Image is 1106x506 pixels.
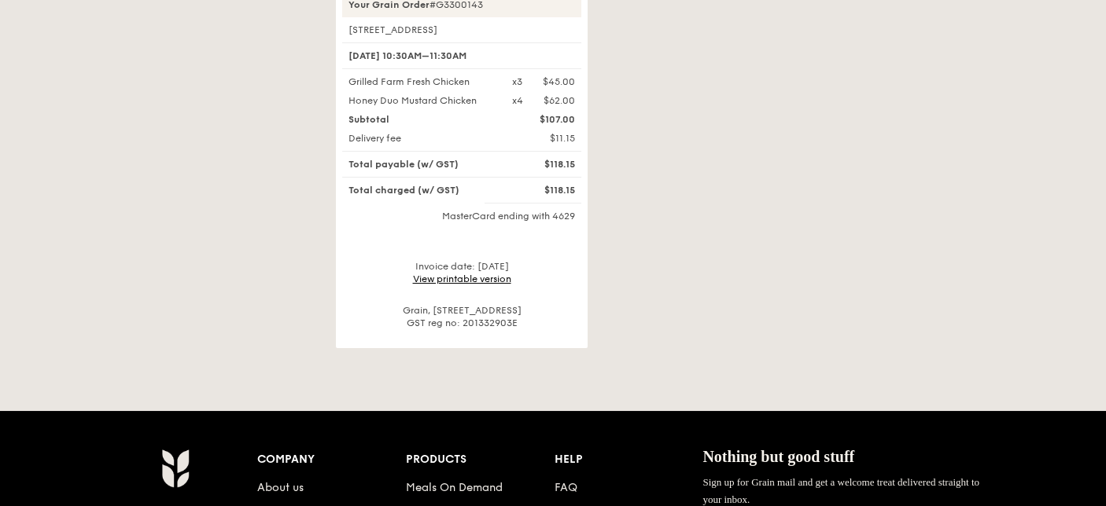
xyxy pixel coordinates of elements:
[555,449,703,471] div: Help
[544,94,575,107] div: $62.00
[555,481,577,494] a: FAQ
[503,184,584,196] div: $118.15
[342,42,581,69] div: [DATE] 10:30AM–11:30AM
[339,94,503,107] div: Honey Duo Mustard Chicken
[342,210,581,222] div: MasterCard ending with 4629
[342,260,581,285] div: Invoice date: [DATE]
[339,184,503,196] div: Total charged (w/ GST)
[257,449,406,471] div: Company
[503,158,584,170] div: $118.15
[702,476,979,505] span: Sign up for Grain mail and get a welcome treat delivered straight to your inbox.
[512,75,522,88] div: x3
[543,75,575,88] div: $45.00
[512,94,523,107] div: x4
[339,75,503,88] div: Grilled Farm Fresh Chicken
[161,449,189,488] img: Grain
[348,159,459,170] span: Total payable (w/ GST)
[342,24,581,36] div: [STREET_ADDRESS]
[413,273,511,284] a: View printable version
[503,132,584,145] div: $11.15
[339,113,503,126] div: Subtotal
[339,132,503,145] div: Delivery fee
[406,481,503,494] a: Meals On Demand
[342,304,581,329] div: Grain, [STREET_ADDRESS] GST reg no: 201332903E
[702,448,854,465] span: Nothing but good stuff
[503,113,584,126] div: $107.00
[406,449,555,471] div: Products
[257,481,304,494] a: About us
